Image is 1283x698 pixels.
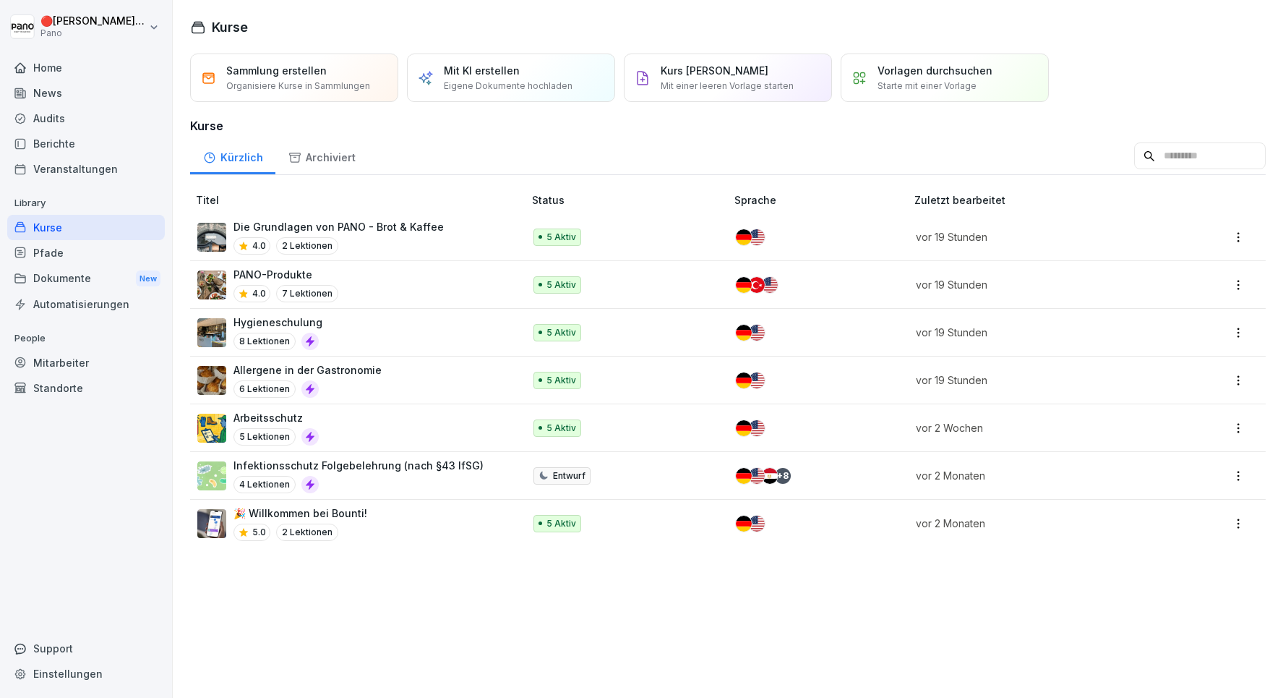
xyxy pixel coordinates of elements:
img: tgff07aey9ahi6f4hltuk21p.png [197,461,226,490]
div: + 8 [775,468,791,484]
a: Pfade [7,240,165,265]
img: de.svg [736,277,752,293]
img: i5ku8huejusdnph52mw20wcr.png [197,223,226,252]
a: Standorte [7,375,165,401]
img: bgsrfyvhdm6180ponve2jajk.png [197,414,226,443]
img: ud0fabter9ckpp17kgq0fo20.png [197,271,226,299]
p: 4 Lektionen [233,476,296,493]
p: 5 Aktiv [546,231,576,244]
p: Status [532,192,729,208]
a: Kürzlich [190,137,275,174]
div: Dokumente [7,265,165,292]
img: de.svg [736,516,752,532]
p: 🎉 Willkommen bei Bounti! [233,506,367,521]
img: eg.svg [762,468,778,484]
p: 5 Aktiv [546,517,576,530]
img: de.svg [736,325,752,341]
img: us.svg [749,420,765,436]
p: vor 19 Stunden [916,373,1159,388]
a: Einstellungen [7,661,165,686]
a: Kurse [7,215,165,240]
img: z8wtq80pnbex65ovlopx9kse.png [197,366,226,395]
p: 6 Lektionen [233,380,296,398]
img: us.svg [749,325,765,341]
p: 5 Aktiv [546,278,576,291]
p: Entwurf [553,469,585,482]
a: Audits [7,106,165,131]
p: vor 2 Wochen [916,420,1159,435]
a: News [7,80,165,106]
img: us.svg [762,277,778,293]
img: de.svg [736,468,752,484]
p: vor 19 Stunden [916,229,1159,244]
p: 8 Lektionen [233,333,296,350]
div: New [136,271,160,287]
p: Kurs [PERSON_NAME] [661,63,768,78]
p: vor 19 Stunden [916,277,1159,292]
p: 5 Aktiv [546,374,576,387]
p: Zuletzt bearbeitet [914,192,1176,208]
img: de.svg [736,420,752,436]
h3: Kurse [190,117,1266,135]
p: vor 2 Monaten [916,468,1159,483]
p: People [7,327,165,350]
p: 🔴 [PERSON_NAME] Bieg [40,15,146,27]
img: us.svg [749,468,765,484]
p: 5.0 [252,526,266,539]
p: Organisiere Kurse in Sammlungen [226,80,370,93]
p: 5 Aktiv [546,326,576,339]
p: Library [7,192,165,215]
p: Sprache [734,192,909,208]
p: Pano [40,28,146,38]
p: Die Grundlagen von PANO - Brot & Kaffee [233,219,444,234]
p: vor 2 Monaten [916,516,1159,531]
a: Mitarbeiter [7,350,165,375]
p: Sammlung erstellen [226,63,327,78]
a: Home [7,55,165,80]
a: DokumenteNew [7,265,165,292]
p: Starte mit einer Vorlage [877,80,977,93]
p: PANO-Produkte [233,267,338,282]
p: Hygieneschulung [233,315,322,330]
p: 5 Lektionen [233,428,296,446]
p: Titel [196,192,526,208]
img: de.svg [736,373,752,388]
p: Vorlagen durchsuchen [877,63,992,78]
img: p3kk7yi6v3igbttcqnglhd5k.png [197,318,226,347]
p: Arbeitsschutz [233,410,319,425]
img: b4eu0mai1tdt6ksd7nlke1so.png [197,509,226,538]
a: Veranstaltungen [7,156,165,182]
p: Allergene in der Gastronomie [233,362,382,378]
h1: Kurse [212,17,248,37]
p: vor 19 Stunden [916,325,1159,340]
img: us.svg [749,229,765,245]
p: Mit einer leeren Vorlage starten [661,80,794,93]
img: us.svg [749,373,765,388]
p: Eigene Dokumente hochladen [444,80,572,93]
a: Berichte [7,131,165,156]
p: 5 Aktiv [546,422,576,435]
div: Support [7,636,165,661]
p: Mit KI erstellen [444,63,520,78]
p: 2 Lektionen [276,524,338,541]
a: Archiviert [275,137,368,174]
a: Automatisierungen [7,291,165,317]
p: 4.0 [252,287,266,300]
p: 7 Lektionen [276,285,338,302]
img: us.svg [749,516,765,532]
p: 2 Lektionen [276,237,338,255]
img: de.svg [736,229,752,245]
img: tr.svg [749,277,765,293]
